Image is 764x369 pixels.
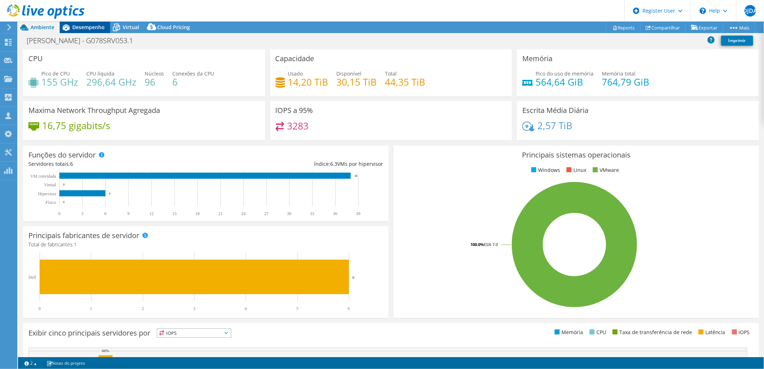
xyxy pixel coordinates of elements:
text: 4 [245,306,247,311]
text: 36 [333,211,337,216]
text: 3 [81,211,83,216]
h4: 96 [145,78,164,86]
li: IOPS [730,328,750,336]
h4: Total de fabricantes: [28,241,383,249]
text: 21 [218,211,223,216]
text: Virtual [44,182,56,187]
text: VM convidada [30,174,56,179]
tspan: Físico [46,200,56,205]
span: DJDA [745,5,756,17]
tspan: 100.0% [470,242,484,247]
text: 9 [127,211,129,216]
text: 0 [63,200,65,204]
span: Disponível [337,70,362,77]
span: Total [385,70,397,77]
text: 0 [58,211,60,216]
h4: 14,20 TiB [288,78,328,86]
span: Pico do uso de memória [536,70,594,77]
h4: 764,79 GiB [602,78,649,86]
text: 6 [353,275,355,279]
span: Usado [288,70,303,77]
h3: Capacidade [276,55,314,63]
div: Servidores totais: [28,160,206,168]
text: 6 [109,192,111,195]
h4: 44,35 TiB [385,78,426,86]
a: Compartilhar [640,22,686,33]
li: Windows [529,166,560,174]
text: 12 [149,211,154,216]
text: 0 [38,306,41,311]
text: Hipervisor [38,191,56,196]
text: 1 [90,306,92,311]
text: 5 [296,306,299,311]
li: Latência [697,328,726,336]
text: Dell [28,275,36,280]
text: 18 [195,211,200,216]
h4: 564,64 GiB [536,78,594,86]
span: Núcleos [145,70,164,77]
span: Conexões da CPU [172,70,214,77]
h3: Principais sistemas operacionais [399,151,754,159]
text: 38 [354,174,358,178]
span: Ambiente [31,24,54,31]
text: 15 [172,211,177,216]
h4: 296,64 GHz [86,78,136,86]
span: Virtual [123,24,139,31]
h4: 16,75 gigabits/s [42,122,110,129]
a: Mais [723,22,755,33]
li: Taxa de transferência de rede [611,328,692,336]
h1: [PERSON_NAME] - G078SRV053.1 [23,37,144,45]
div: Índice: VMs por hipervisor [206,160,383,168]
h3: Maxima Network Throughput Agregada [28,106,160,114]
a: Exportar [686,22,723,33]
text: 39 [356,211,360,216]
span: 1 [74,241,77,248]
tspan: ESXi 7.0 [484,242,498,247]
text: 27 [264,211,269,216]
text: 6 [104,211,106,216]
span: Desempenho [72,24,105,31]
span: Memória total [602,70,636,77]
span: 6.3 [330,160,337,167]
text: 30 [287,211,291,216]
h4: 30,15 TiB [337,78,377,86]
a: Notas do projeto [41,359,90,368]
a: Imprimir [721,36,753,46]
h4: 2,57 TiB [537,122,572,129]
h3: IOPS a 95% [276,106,313,114]
h3: Funções do servidor [28,151,96,159]
a: 2 [19,359,42,368]
a: Reports [606,22,641,33]
text: 24 [241,211,246,216]
h3: Principais fabricantes de servidor [28,232,139,240]
li: CPU [588,328,606,336]
h4: 3283 [287,122,309,130]
h4: 6 [172,78,214,86]
li: Memória [553,328,583,336]
li: VMware [591,166,619,174]
span: CPU líquida [86,70,114,77]
span: IOPS [157,329,231,337]
h4: 155 GHz [41,78,78,86]
text: 33 [310,211,314,216]
h3: Escrita Média Diária [522,106,588,114]
text: 2 [142,306,144,311]
li: Linux [565,166,586,174]
span: 6 [70,160,73,167]
text: 3 [193,306,195,311]
h3: CPU [28,55,43,63]
span: Pico de CPU [41,70,70,77]
text: 0 [63,183,65,186]
text: 6 [348,306,350,311]
h3: Memória [522,55,552,63]
text: 66% [102,348,109,353]
svg: \n [700,8,706,14]
span: Cloud Pricing [157,24,190,31]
